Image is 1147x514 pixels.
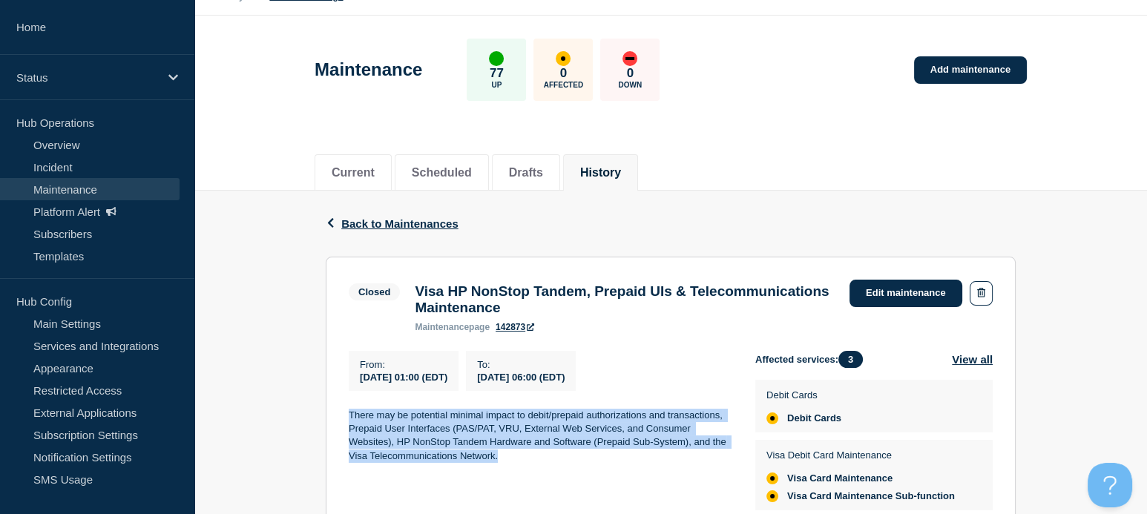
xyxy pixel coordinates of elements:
a: Edit maintenance [849,280,962,307]
span: Visa Card Maintenance [787,472,893,484]
div: up [489,51,504,66]
p: Up [491,81,502,89]
button: View all [952,351,993,368]
span: Affected services: [755,351,870,368]
p: There may be potential minimal impact to debit/prepaid authorizations and transactions, Prepaid U... [349,409,732,464]
div: affected [766,472,778,484]
span: [DATE] 06:00 (EDT) [477,372,565,383]
a: Add maintenance [914,56,1027,84]
p: Affected [544,81,583,89]
p: 0 [627,66,634,81]
h1: Maintenance [315,59,422,80]
span: Closed [349,283,400,300]
div: affected [556,51,571,66]
div: affected [766,490,778,502]
p: Down [619,81,642,89]
button: History [580,166,621,179]
h3: Visa HP NonStop Tandem, Prepaid UIs & Telecommunications Maintenance [415,283,835,316]
p: Debit Cards [766,389,841,401]
p: 0 [560,66,567,81]
a: 142873 [496,322,534,332]
p: Visa Debit Card Maintenance [766,449,955,461]
span: Back to Maintenances [341,217,459,230]
p: Status [16,71,159,84]
button: Scheduled [412,166,472,179]
button: Current [332,166,375,179]
div: down [622,51,637,66]
iframe: Help Scout Beacon - Open [1088,463,1132,507]
p: To : [477,359,565,370]
span: maintenance [415,322,469,332]
button: Drafts [509,166,543,179]
span: Debit Cards [787,412,841,424]
span: 3 [838,351,863,368]
span: Visa Card Maintenance Sub-function [787,490,955,502]
button: Back to Maintenances [326,217,459,230]
p: From : [360,359,447,370]
div: affected [766,412,778,424]
p: 77 [490,66,504,81]
span: [DATE] 01:00 (EDT) [360,372,447,383]
p: page [415,322,490,332]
